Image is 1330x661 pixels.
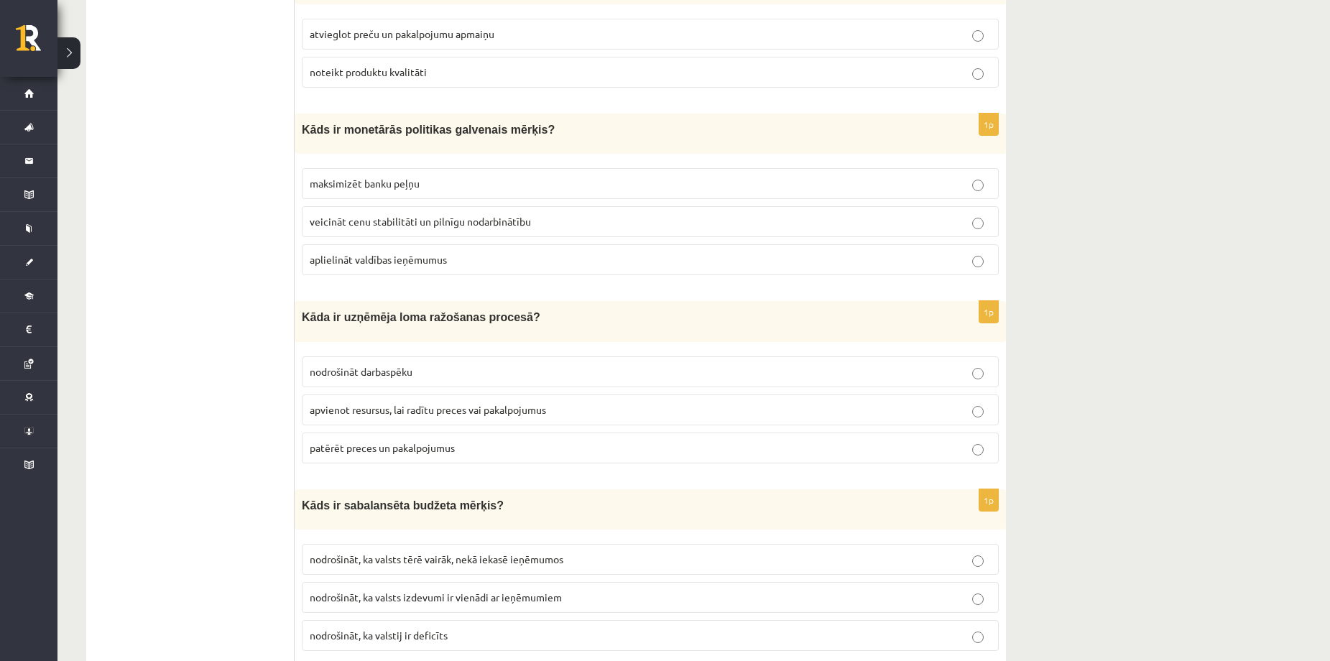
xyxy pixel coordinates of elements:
input: aplielināt valdības ieņēmumus [972,256,984,267]
input: noteikt produktu kvalitāti [972,68,984,80]
span: Kāda ir uzņēmēja loma ražošanas procesā? [302,311,540,323]
span: nodrošināt, ka valsts izdevumi ir vienādi ar ieņēmumiem [310,591,562,604]
span: atvieglot preču un pakalpojumu apmaiņu [310,27,494,40]
p: 1p [979,113,999,136]
input: nodrošināt, ka valstij ir deficīts [972,632,984,643]
span: nodrošināt darbaspēku [310,365,412,378]
input: apvienot resursus, lai radītu preces vai pakalpojumus [972,406,984,417]
span: aplielināt valdības ieņēmumus [310,253,447,266]
span: patērēt preces un pakalpojumus [310,441,455,454]
span: Kāds ir monetārās politikas galvenais mērķis? [302,124,555,136]
input: nodrošināt darbaspēku [972,368,984,379]
span: veicināt cenu stabilitāti un pilnīgu nodarbinātību [310,215,531,228]
span: nodrošināt, ka valstij ir deficīts [310,629,448,642]
span: Kāds ir sabalansēta budžeta mērķis? [302,499,504,512]
input: nodrošināt, ka valsts tērē vairāk, nekā iekasē ieņēmumos [972,555,984,567]
span: apvienot resursus, lai radītu preces vai pakalpojumus [310,403,546,416]
span: nodrošināt, ka valsts tērē vairāk, nekā iekasē ieņēmumos [310,553,563,565]
input: nodrošināt, ka valsts izdevumi ir vienādi ar ieņēmumiem [972,593,984,605]
a: Rīgas 1. Tālmācības vidusskola [16,25,57,61]
span: maksimizēt banku peļņu [310,177,420,190]
input: maksimizēt banku peļņu [972,180,984,191]
span: noteikt produktu kvalitāti [310,65,427,78]
input: atvieglot preču un pakalpojumu apmaiņu [972,30,984,42]
p: 1p [979,300,999,323]
input: patērēt preces un pakalpojumus [972,444,984,456]
p: 1p [979,489,999,512]
input: veicināt cenu stabilitāti un pilnīgu nodarbinātību [972,218,984,229]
